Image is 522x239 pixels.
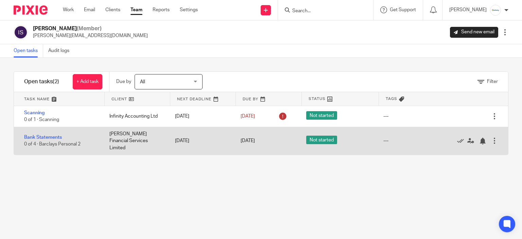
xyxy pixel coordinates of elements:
[33,25,148,32] h2: [PERSON_NAME]
[168,134,234,148] div: [DATE]
[383,137,388,144] div: ---
[24,78,59,85] h1: Open tasks
[306,111,337,120] span: Not started
[77,26,102,31] span: (Member)
[63,6,74,13] a: Work
[292,8,353,14] input: Search
[33,32,148,39] p: [PERSON_NAME][EMAIL_ADDRESS][DOMAIN_NAME]
[24,135,62,140] a: Bank Statements
[241,114,255,119] span: [DATE]
[241,138,255,143] span: [DATE]
[130,6,142,13] a: Team
[153,6,170,13] a: Reports
[24,118,59,122] span: 0 of 1 · Scanning
[309,96,326,102] span: Status
[449,6,487,13] p: [PERSON_NAME]
[306,136,337,144] span: Not started
[390,7,416,12] span: Get Support
[48,44,74,57] a: Audit logs
[24,110,45,115] a: Scanning
[24,142,81,147] span: 0 of 4 · Barclays Personal 2
[103,109,168,123] div: Infinity Accounting Ltd
[14,5,48,15] img: Pixie
[457,137,467,144] a: Mark as done
[14,25,28,39] img: svg%3E
[14,44,43,57] a: Open tasks
[103,127,168,155] div: [PERSON_NAME] Financial Services Limited
[490,5,501,16] img: Infinity%20Logo%20with%20Whitespace%20.png
[180,6,198,13] a: Settings
[105,6,120,13] a: Clients
[450,27,498,38] a: Send new email
[383,113,388,120] div: ---
[168,109,234,123] div: [DATE]
[116,78,131,85] p: Due by
[53,79,59,84] span: (2)
[487,79,498,84] span: Filter
[386,96,397,102] span: Tags
[140,80,145,84] span: All
[73,74,102,89] a: + Add task
[84,6,95,13] a: Email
